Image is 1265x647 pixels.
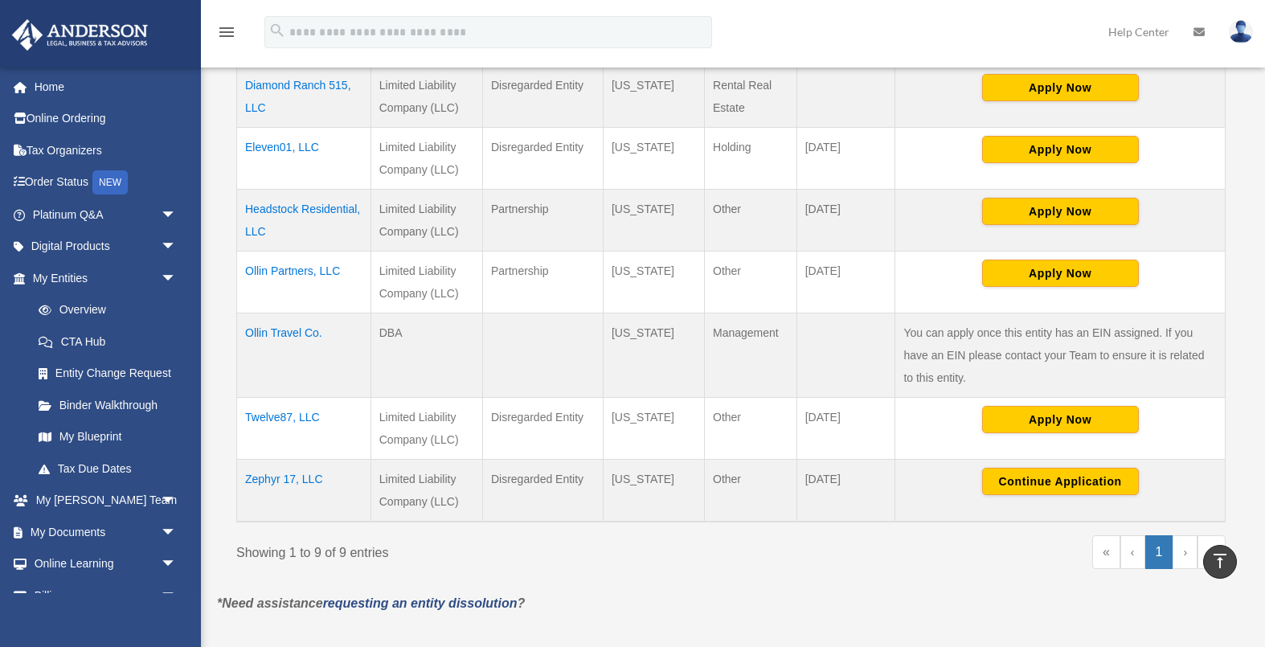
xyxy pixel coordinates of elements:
[705,313,797,397] td: Management
[482,251,603,313] td: Partnership
[705,397,797,459] td: Other
[23,358,193,390] a: Entity Change Request
[1173,535,1197,569] a: Next
[268,22,286,39] i: search
[11,166,201,199] a: Order StatusNEW
[603,313,704,397] td: [US_STATE]
[161,262,193,295] span: arrow_drop_down
[895,313,1226,397] td: You can apply once this entity has an EIN assigned. If you have an EIN please contact your Team t...
[705,251,797,313] td: Other
[23,452,193,485] a: Tax Due Dates
[705,65,797,127] td: Rental Real Estate
[982,260,1139,287] button: Apply Now
[237,459,371,522] td: Zephyr 17, LLC
[7,19,153,51] img: Anderson Advisors Platinum Portal
[603,459,704,522] td: [US_STATE]
[11,516,201,548] a: My Documentsarrow_drop_down
[161,579,193,612] span: arrow_drop_down
[796,459,895,522] td: [DATE]
[11,103,201,135] a: Online Ordering
[11,231,201,263] a: Digital Productsarrow_drop_down
[370,251,482,313] td: Limited Liability Company (LLC)
[92,170,128,195] div: NEW
[237,251,371,313] td: Ollin Partners, LLC
[796,251,895,313] td: [DATE]
[161,199,193,231] span: arrow_drop_down
[23,326,193,358] a: CTA Hub
[237,313,371,397] td: Ollin Travel Co.
[1203,545,1237,579] a: vertical_align_top
[370,65,482,127] td: Limited Liability Company (LLC)
[1197,535,1226,569] a: Last
[11,71,201,103] a: Home
[370,127,482,189] td: Limited Liability Company (LLC)
[982,406,1139,433] button: Apply Now
[482,397,603,459] td: Disregarded Entity
[161,485,193,518] span: arrow_drop_down
[217,28,236,42] a: menu
[161,548,193,581] span: arrow_drop_down
[236,535,719,564] div: Showing 1 to 9 of 9 entries
[1210,551,1230,571] i: vertical_align_top
[982,136,1139,163] button: Apply Now
[23,389,193,421] a: Binder Walkthrough
[161,516,193,549] span: arrow_drop_down
[482,459,603,522] td: Disregarded Entity
[796,397,895,459] td: [DATE]
[237,189,371,251] td: Headstock Residential, LLC
[982,198,1139,225] button: Apply Now
[237,127,371,189] td: Eleven01, LLC
[603,127,704,189] td: [US_STATE]
[1229,20,1253,43] img: User Pic
[982,468,1139,495] button: Continue Application
[982,74,1139,101] button: Apply Now
[11,579,201,612] a: Billingarrow_drop_down
[237,65,371,127] td: Diamond Ranch 515, LLC
[11,134,201,166] a: Tax Organizers
[217,23,236,42] i: menu
[1092,535,1120,569] a: First
[11,262,193,294] a: My Entitiesarrow_drop_down
[11,485,201,517] a: My [PERSON_NAME] Teamarrow_drop_down
[370,313,482,397] td: DBA
[603,65,704,127] td: [US_STATE]
[603,251,704,313] td: [US_STATE]
[603,397,704,459] td: [US_STATE]
[11,548,201,580] a: Online Learningarrow_drop_down
[705,189,797,251] td: Other
[705,127,797,189] td: Holding
[23,294,185,326] a: Overview
[370,397,482,459] td: Limited Liability Company (LLC)
[482,127,603,189] td: Disregarded Entity
[796,127,895,189] td: [DATE]
[370,189,482,251] td: Limited Liability Company (LLC)
[161,231,193,264] span: arrow_drop_down
[370,459,482,522] td: Limited Liability Company (LLC)
[323,596,518,610] a: requesting an entity dissolution
[482,65,603,127] td: Disregarded Entity
[23,421,193,453] a: My Blueprint
[1120,535,1145,569] a: Previous
[482,189,603,251] td: Partnership
[217,596,525,610] em: *Need assistance ?
[1145,535,1173,569] a: 1
[705,459,797,522] td: Other
[11,199,201,231] a: Platinum Q&Aarrow_drop_down
[796,189,895,251] td: [DATE]
[603,189,704,251] td: [US_STATE]
[237,397,371,459] td: Twelve87, LLC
